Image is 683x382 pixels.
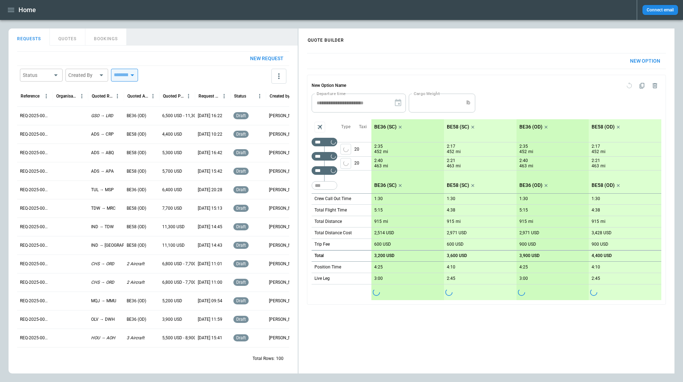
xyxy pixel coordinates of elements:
p: BE58 (OD) [592,182,615,188]
p: 600 USD [447,242,464,247]
p: 3 Aircraft [127,335,144,341]
p: REQ-2025-000248 [20,168,50,174]
p: BE36 (SC) [374,124,397,130]
p: BE58 (OD) [127,168,146,174]
p: ADS → APA [91,168,114,174]
p: 915 [519,219,527,224]
p: mi [600,163,605,169]
p: TUL → MSP [91,187,114,193]
button: New request [244,52,289,66]
p: TDW → MRC [91,205,116,211]
p: HOU → AOH [91,335,115,341]
p: Total Rows: [253,356,275,362]
p: mi [456,163,461,169]
p: 5,300 USD [162,150,182,156]
p: 11,300 USD [162,224,185,230]
p: 100 [276,356,284,362]
span: Duplicate quote option [636,79,648,92]
div: Request Created At (UTC-05:00) [198,94,219,99]
p: 4:10 [592,265,600,270]
p: BE36 (OD) [127,298,146,304]
p: IND → [GEOGRAPHIC_DATA] [91,242,145,248]
p: [DATE] 14:45 [198,224,222,230]
p: 4:38 [447,208,455,213]
p: 1:30 [592,196,600,202]
div: Not found [312,152,337,161]
p: [PERSON_NAME] [269,131,299,137]
button: more [271,69,286,84]
p: REQ-2025-000247 [20,187,50,193]
p: Live Leg [314,276,330,282]
p: 6,500 USD - 11,300 USD [162,113,208,119]
p: 3,428 USD [592,230,611,236]
span: Type of sector [340,158,351,169]
p: mi [383,219,388,225]
p: 2,514 USD [374,230,394,236]
p: 11,100 USD [162,242,185,248]
div: Status [23,72,51,79]
p: 452 [519,149,527,155]
button: REQUESTS [9,28,50,46]
p: 3:00 [519,276,528,281]
button: Quoted Price column menu [184,91,193,101]
p: 2,971 USD [447,230,467,236]
p: OLV → DWH [91,316,115,323]
p: BE36 (SC) [374,182,397,188]
span: draft [235,261,247,266]
p: REQ-2025-000246 [20,205,50,211]
p: 5,700 USD [162,168,182,174]
p: BE36 (OD) [127,187,146,193]
p: ADS → CRP [91,131,114,137]
p: [PERSON_NAME] [269,224,299,230]
p: 4,400 USD [592,253,612,258]
p: [DATE] 16:22 [198,113,222,119]
p: [PERSON_NAME] [269,113,299,119]
p: 3:00 [374,276,383,281]
p: lb [466,100,470,106]
p: REQ-2025-000241 [20,298,50,304]
p: REQ-2025-000251 [20,113,50,119]
p: mi [528,219,533,225]
p: CHS → ORD [91,261,114,267]
p: 2:17 [592,144,600,149]
span: draft [235,132,247,137]
p: [DATE] 15:13 [198,205,222,211]
div: Quoted Route [92,94,113,99]
div: Quoted Aircraft [127,94,148,99]
div: Not found [312,138,337,146]
p: 452 [447,149,454,155]
p: 20 [354,157,371,170]
p: 2:17 [447,144,455,149]
p: 1:30 [374,196,383,202]
p: BE58 (OD) [592,124,615,130]
p: REQ-2025-000240 [20,316,50,323]
p: [DATE] 14:43 [198,242,222,248]
div: scrollable content [298,47,674,310]
span: draft [235,187,247,192]
p: ADS → ABQ [91,150,114,156]
p: 463 [447,163,454,169]
p: [PERSON_NAME] [269,150,299,156]
span: draft [235,317,247,322]
p: 6,800 USD - 7,700 USD [162,261,205,267]
p: 6,400 USD [162,187,182,193]
p: 6,800 USD - 7,700 USD [162,279,205,286]
p: [DATE] 10:22 [198,131,222,137]
p: 4:25 [374,265,383,270]
p: 4:10 [447,265,455,270]
p: [PERSON_NAME] [269,187,299,193]
span: draft [235,298,247,303]
h4: QUOTE BUILDER [299,30,353,46]
p: REQ-2025-000245 [20,224,50,230]
h6: Total [314,253,324,258]
p: BE58 (OD) [127,205,146,211]
p: Total Distance Cost [314,230,352,236]
span: draft [235,224,247,229]
p: [PERSON_NAME] [269,242,299,248]
p: 2,971 USD [519,230,539,236]
button: Organisation column menu [77,91,86,101]
p: MQJ → MMU [91,298,116,304]
span: Reset quote option [623,79,636,92]
p: 1:30 [447,196,455,202]
p: 2:45 [592,276,600,281]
